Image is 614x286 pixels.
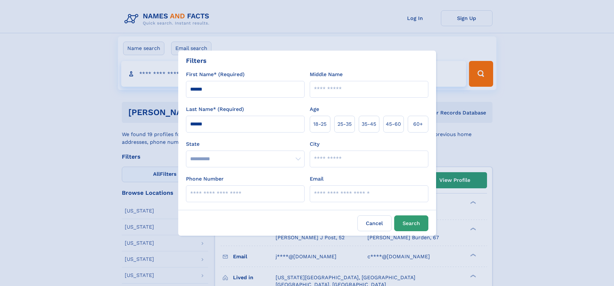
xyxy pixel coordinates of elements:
label: Phone Number [186,175,224,183]
span: 60+ [413,120,423,128]
span: 25‑35 [337,120,352,128]
button: Search [394,215,428,231]
label: Age [310,105,319,113]
label: First Name* (Required) [186,71,245,78]
span: 35‑45 [362,120,376,128]
label: Email [310,175,324,183]
label: Cancel [357,215,392,231]
label: Middle Name [310,71,343,78]
label: Last Name* (Required) [186,105,244,113]
span: 45‑60 [386,120,401,128]
span: 18‑25 [313,120,326,128]
div: Filters [186,56,207,65]
label: State [186,140,305,148]
label: City [310,140,319,148]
